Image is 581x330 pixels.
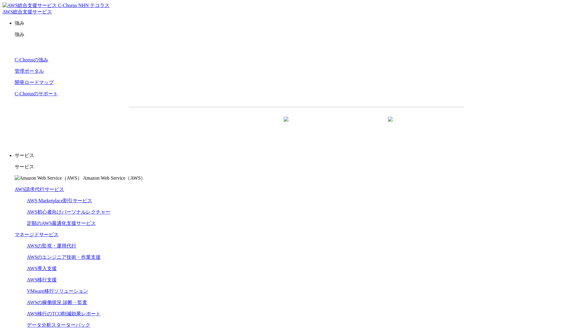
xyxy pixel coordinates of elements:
span: Amazon Web Service（AWS） [83,175,145,181]
a: 管理ポータル [15,68,44,74]
a: AWS導入支援 [27,266,57,271]
img: 矢印 [388,117,393,133]
a: AWSの稼働状況 診断・監査 [27,300,87,305]
a: 開発ロードマップ [15,80,54,85]
p: サービス [15,164,579,170]
a: AWS Marketplace割引サービス [27,198,92,203]
a: C-Chorusの強み [15,57,48,62]
a: AWSのエンジニア技術・作業支援 [27,255,101,260]
a: まずは相談する [300,117,398,132]
a: 資料を請求する [195,117,294,132]
p: 強み [15,20,579,27]
a: AWS移行のTCO削減効果レポート [27,311,101,316]
a: データ分析スターターパック [27,322,90,328]
a: 定額のAWS最適化支援サービス [27,221,96,226]
img: 矢印 [284,117,289,133]
img: AWS総合支援サービス C-Chorus [2,2,77,9]
a: AWS移行支援 [27,277,57,282]
p: サービス [15,152,579,159]
a: マネージドサービス [15,232,59,237]
a: C-Chorusのサポート [15,91,58,96]
a: AWS請求代行サービス [15,187,64,192]
a: AWS総合支援サービス C-Chorus NHN テコラスAWS総合支援サービス [2,3,109,14]
a: VMware移行ソリューション [27,288,88,294]
p: 強み [15,31,579,38]
img: Amazon Web Service（AWS） [15,175,82,182]
a: AWSの監視・運用代行 [27,243,76,248]
a: AWS初心者向けパーソナルレクチャー [27,209,110,215]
